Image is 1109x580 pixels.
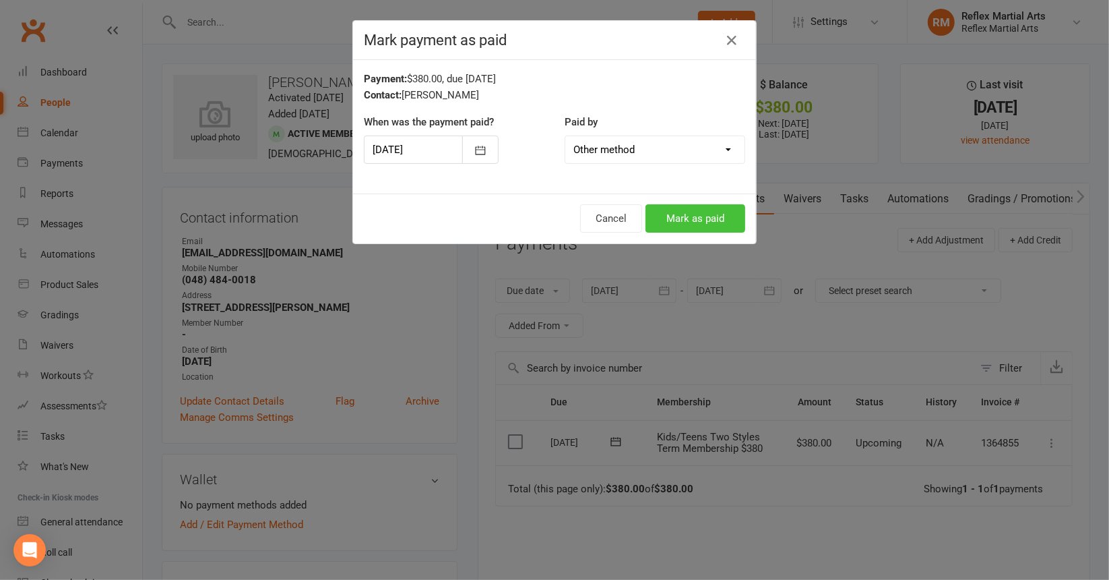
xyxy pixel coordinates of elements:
[364,87,745,103] div: [PERSON_NAME]
[364,71,745,87] div: $380.00, due [DATE]
[13,534,46,567] div: Open Intercom Messenger
[364,32,745,49] h4: Mark payment as paid
[580,204,642,233] button: Cancel
[565,114,598,130] label: Paid by
[645,204,745,233] button: Mark as paid
[721,30,742,51] button: Close
[364,89,402,101] strong: Contact:
[364,114,494,130] label: When was the payment paid?
[364,73,407,85] strong: Payment:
